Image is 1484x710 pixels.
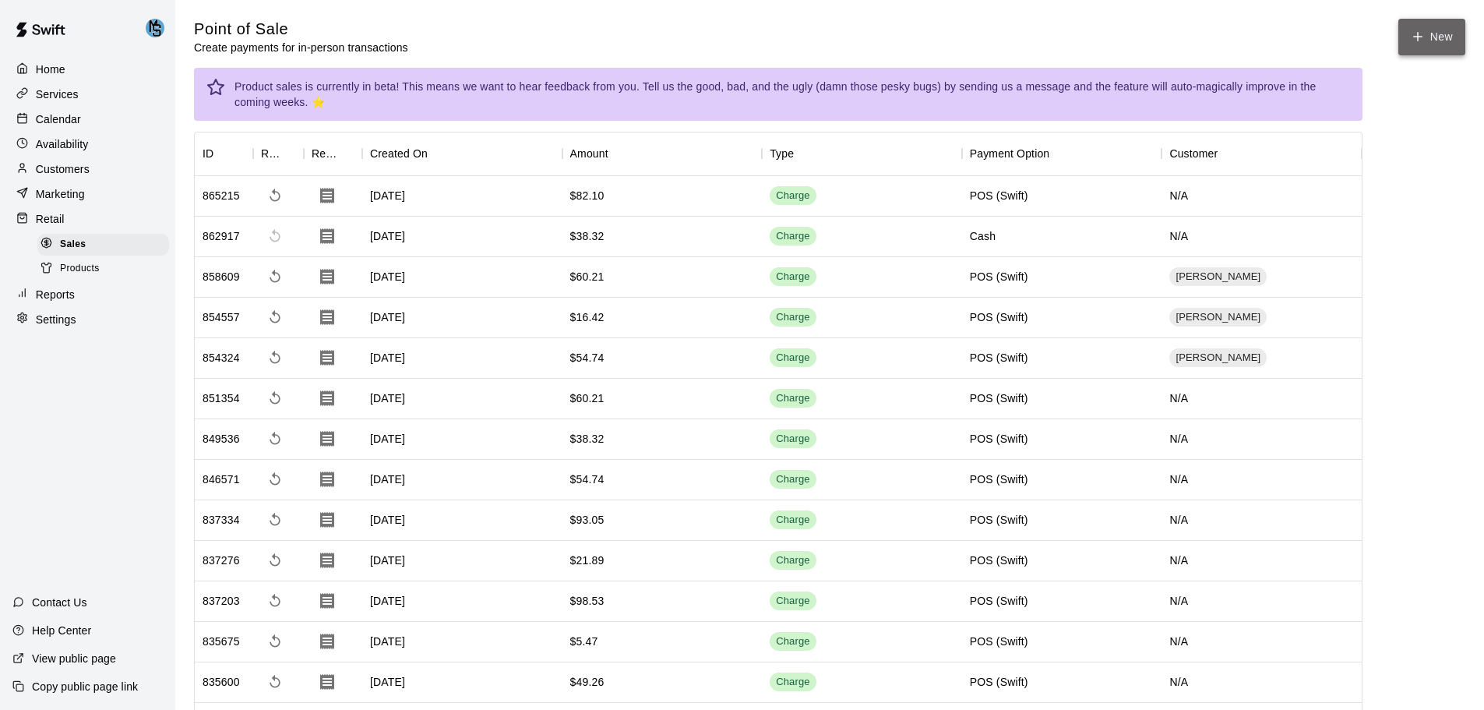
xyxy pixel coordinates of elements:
[195,132,253,175] div: ID
[60,237,86,253] span: Sales
[1161,460,1362,500] div: N/A
[776,513,810,528] div: Charge
[570,132,608,175] div: Amount
[203,512,240,528] div: 837334
[312,423,343,454] button: Download Receipt
[1161,176,1362,217] div: N/A
[261,546,289,574] span: Refund payment
[1169,308,1267,327] div: [PERSON_NAME]
[12,283,163,306] a: Reports
[776,189,810,203] div: Charge
[261,506,289,534] span: Refund payment
[1398,19,1465,55] button: New
[970,593,1028,609] div: POS (Swift)
[12,132,163,156] a: Availability
[362,257,562,298] div: [DATE]
[570,188,605,203] div: $82.10
[146,19,164,37] img: MNS Facility Support
[32,651,116,666] p: View public page
[970,269,1028,284] div: POS (Swift)
[362,338,562,379] div: [DATE]
[1169,270,1267,284] span: [PERSON_NAME]
[312,302,343,333] button: Download Receipt
[970,512,1028,528] div: POS (Swift)
[776,634,810,649] div: Charge
[362,217,562,257] div: [DATE]
[312,261,343,292] button: Download Receipt
[1169,132,1218,175] div: Customer
[203,350,240,366] div: 854324
[36,312,76,327] p: Settings
[776,391,810,406] div: Charge
[12,308,163,331] a: Settings
[959,80,1070,93] a: sending us a message
[1161,500,1362,541] div: N/A
[261,263,289,291] span: Refund payment
[1161,581,1362,622] div: N/A
[234,72,1350,116] div: Product sales is currently in beta! This means we want to hear feedback from you. Tell us the goo...
[312,464,343,495] button: Download Receipt
[282,143,304,164] button: Sort
[362,622,562,662] div: [DATE]
[362,379,562,419] div: [DATE]
[762,132,962,175] div: Type
[312,132,340,175] div: Receipt
[362,581,562,622] div: [DATE]
[312,626,343,657] button: Download Receipt
[362,662,562,703] div: [DATE]
[203,309,240,325] div: 854557
[312,666,343,698] button: Download Receipt
[12,157,163,181] div: Customers
[261,425,289,453] span: Refund payment
[194,19,408,40] h5: Point of Sale
[776,432,810,447] div: Charge
[261,587,289,615] span: Refund payment
[12,83,163,106] a: Services
[1161,541,1362,581] div: N/A
[36,87,79,102] p: Services
[776,310,810,325] div: Charge
[12,207,163,231] div: Retail
[776,270,810,284] div: Charge
[570,309,605,325] div: $16.42
[1161,217,1362,257] div: N/A
[203,188,240,203] div: 865215
[776,594,810,609] div: Charge
[1161,662,1362,703] div: N/A
[1169,348,1267,367] div: [PERSON_NAME]
[312,383,343,414] button: Download Receipt
[203,553,240,568] div: 837276
[970,553,1028,568] div: POS (Swift)
[261,668,289,696] span: Refund payment
[362,500,562,541] div: [DATE]
[12,108,163,131] a: Calendar
[362,176,562,217] div: [DATE]
[1169,267,1267,286] div: [PERSON_NAME]
[970,188,1028,203] div: POS (Swift)
[1161,379,1362,419] div: N/A
[570,674,605,690] div: $49.26
[203,390,240,406] div: 851354
[37,258,169,280] div: Products
[776,351,810,366] div: Charge
[312,585,343,616] button: Download Receipt
[1169,310,1267,325] span: [PERSON_NAME]
[970,634,1028,649] div: POS (Swift)
[312,221,343,252] button: Download Receipt
[37,234,169,256] div: Sales
[32,679,138,694] p: Copy public page link
[203,431,240,447] div: 849536
[261,303,289,331] span: Refund payment
[203,593,240,609] div: 837203
[428,143,449,164] button: Sort
[213,143,235,164] button: Sort
[312,545,343,576] button: Download Receipt
[312,342,343,373] button: Download Receipt
[1169,351,1267,366] span: [PERSON_NAME]
[261,344,289,372] span: Refund payment
[194,40,408,55] p: Create payments for in-person transactions
[60,261,100,277] span: Products
[370,132,428,175] div: Created On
